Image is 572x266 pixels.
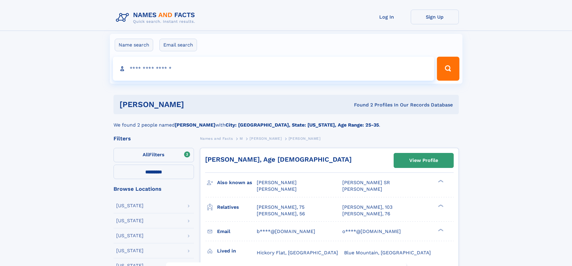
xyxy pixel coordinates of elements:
[257,250,338,256] span: Hickory Flat, [GEOGRAPHIC_DATA]
[269,102,453,108] div: Found 2 Profiles In Our Records Database
[342,204,392,211] a: [PERSON_NAME], 103
[342,186,382,192] span: [PERSON_NAME]
[411,10,459,24] a: Sign Up
[217,226,257,237] h3: Email
[437,57,459,81] button: Search Button
[113,114,459,129] div: We found 2 people named with .
[217,246,257,256] h3: Lived in
[120,101,269,108] h1: [PERSON_NAME]
[113,57,434,81] input: search input
[113,186,194,192] div: Browse Locations
[116,218,144,223] div: [US_STATE]
[250,136,282,141] span: [PERSON_NAME]
[437,179,444,183] div: ❯
[159,39,197,51] label: Email search
[205,156,352,163] a: [PERSON_NAME], Age [DEMOGRAPHIC_DATA]
[217,178,257,188] h3: Also known as
[113,10,200,26] img: Logo Names and Facts
[116,248,144,253] div: [US_STATE]
[437,204,444,208] div: ❯
[116,233,144,238] div: [US_STATE]
[363,10,411,24] a: Log In
[409,154,438,167] div: View Profile
[116,203,144,208] div: [US_STATE]
[342,180,390,185] span: [PERSON_NAME] SR
[200,135,233,142] a: Names and Facts
[394,153,453,168] a: View Profile
[437,228,444,232] div: ❯
[257,211,305,217] a: [PERSON_NAME], 56
[344,250,431,256] span: Blue Mountain, [GEOGRAPHIC_DATA]
[175,122,215,128] b: [PERSON_NAME]
[250,135,282,142] a: [PERSON_NAME]
[240,136,243,141] span: M
[113,148,194,162] label: Filters
[257,186,297,192] span: [PERSON_NAME]
[143,152,149,157] span: All
[257,180,297,185] span: [PERSON_NAME]
[225,122,379,128] b: City: [GEOGRAPHIC_DATA], State: [US_STATE], Age Range: 25-35
[115,39,153,51] label: Name search
[240,135,243,142] a: M
[113,136,194,141] div: Filters
[257,204,304,211] a: [PERSON_NAME], 75
[217,202,257,212] h3: Relatives
[289,136,321,141] span: [PERSON_NAME]
[342,211,390,217] a: [PERSON_NAME], 76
